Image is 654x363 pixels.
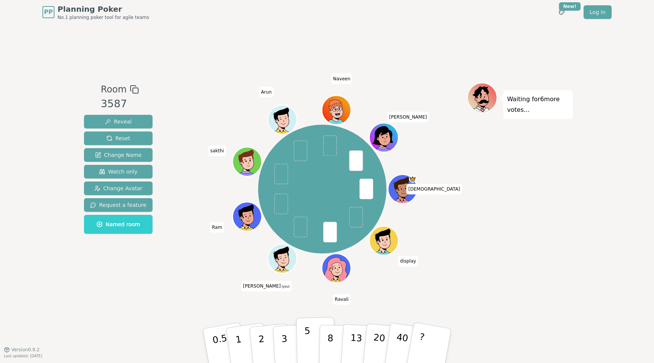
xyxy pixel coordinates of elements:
[95,151,142,159] span: Change Name
[409,175,416,183] span: Shiva is the host
[559,2,581,11] div: New!
[106,135,130,142] span: Reset
[406,184,462,194] span: Click to change your name
[331,73,352,84] span: Click to change your name
[84,165,153,178] button: Watch only
[101,83,126,96] span: Room
[44,8,53,17] span: PP
[84,131,153,145] button: Reset
[99,168,138,175] span: Watch only
[4,347,40,353] button: Version0.9.2
[507,94,569,115] p: Waiting for 6 more votes...
[241,281,291,291] span: Click to change your name
[84,115,153,128] button: Reveal
[333,294,351,305] span: Click to change your name
[584,5,612,19] a: Log in
[259,87,273,97] span: Click to change your name
[84,181,153,195] button: Change Avatar
[269,245,296,272] button: Click to change your avatar
[208,146,226,156] span: Click to change your name
[101,96,139,112] div: 3587
[387,112,429,122] span: Click to change your name
[11,347,40,353] span: Version 0.9.2
[42,4,149,20] a: PPPlanning PokerNo.1 planning poker tool for agile teams
[97,221,140,228] span: Named room
[58,14,149,20] span: No.1 planning poker tool for agile teams
[555,5,568,19] button: New!
[210,222,224,233] span: Click to change your name
[94,185,143,192] span: Change Avatar
[84,148,153,162] button: Change Name
[4,354,42,358] span: Last updated: [DATE]
[281,285,290,288] span: (you)
[84,215,153,234] button: Named room
[105,118,132,125] span: Reveal
[398,256,418,266] span: Click to change your name
[58,4,149,14] span: Planning Poker
[90,201,146,209] span: Request a feature
[84,198,153,212] button: Request a feature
